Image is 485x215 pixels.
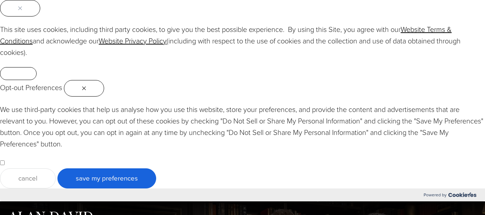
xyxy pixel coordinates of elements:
img: Cookieyes logo [448,192,476,197]
a: Website Privacy Policy [99,36,167,46]
button: Save My Preferences [57,168,156,188]
button: Close [64,80,104,97]
img: Close [18,6,22,10]
img: Close [82,87,86,90]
